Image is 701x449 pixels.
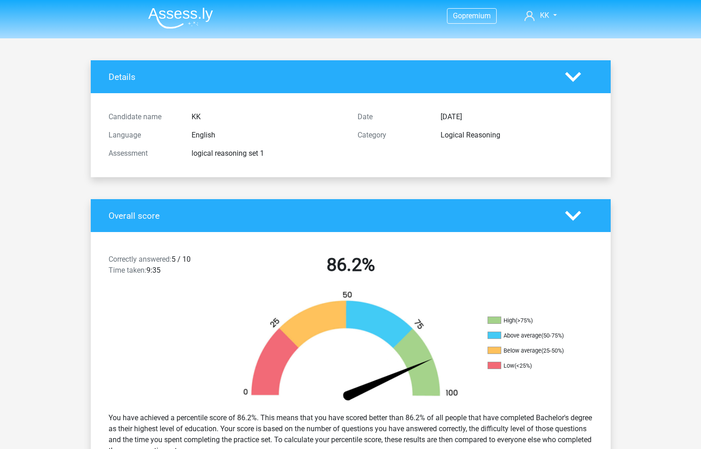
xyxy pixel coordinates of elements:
[102,148,185,159] div: Assessment
[453,11,462,20] span: Go
[434,111,600,122] div: [DATE]
[185,130,351,141] div: English
[447,10,496,22] a: Gopremium
[102,254,226,280] div: 5 / 10 9:35
[462,11,491,20] span: premium
[109,211,551,221] h4: Overall score
[488,332,579,340] li: Above average
[488,317,579,325] li: High
[109,72,551,82] h4: Details
[351,130,434,141] div: Category
[185,111,351,122] div: KK
[185,148,351,159] div: logical reasoning set 1
[488,362,579,370] li: Low
[541,347,564,354] div: (25-50%)
[514,362,532,369] div: (<25%)
[488,347,579,355] li: Below average
[540,11,549,20] span: KK
[109,255,171,264] span: Correctly answered:
[102,111,185,122] div: Candidate name
[102,130,185,141] div: Language
[434,130,600,141] div: Logical Reasoning
[541,332,564,339] div: (50-75%)
[148,7,213,29] img: Assessly
[233,254,468,276] h2: 86.2%
[228,291,474,405] img: 86.bedef3011a2e.png
[351,111,434,122] div: Date
[515,317,533,324] div: (>75%)
[109,266,146,275] span: Time taken:
[521,10,560,21] a: KK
